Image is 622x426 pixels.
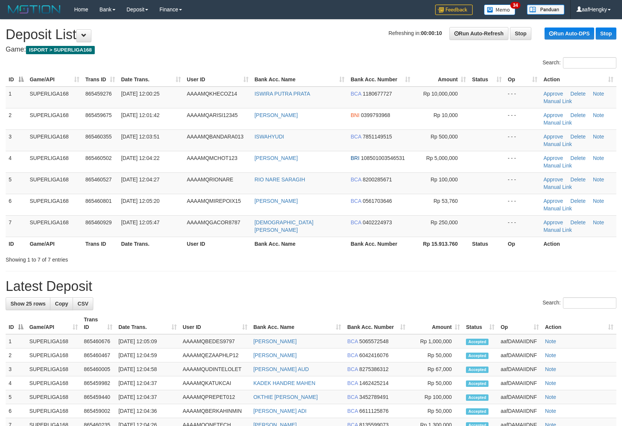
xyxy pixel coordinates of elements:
a: Manual Link [543,120,572,126]
th: Rp 15.913.760 [413,237,469,251]
td: [DATE] 12:04:37 [115,390,180,404]
td: 1 [6,334,26,348]
a: Note [593,176,604,183]
span: Copy 1180677727 to clipboard [363,91,392,97]
a: Note [593,219,604,225]
td: Rp 67,000 [408,362,463,376]
th: Date Trans.: activate to sort column ascending [115,313,180,334]
span: [DATE] 12:03:51 [121,134,159,140]
a: Approve [543,112,563,118]
td: SUPERLIGA168 [26,334,81,348]
a: Run Auto-DPS [545,27,594,40]
span: 865460502 [85,155,112,161]
span: Show 25 rows [11,301,46,307]
span: Copy 7851149515 to clipboard [363,134,392,140]
span: Copy 6042416076 to clipboard [359,352,388,358]
h4: Game: [6,46,616,53]
span: BRI [350,155,359,161]
td: 5 [6,390,26,404]
a: Note [545,394,556,400]
td: Rp 100,000 [408,390,463,404]
th: Action: activate to sort column ascending [542,313,616,334]
span: BCA [350,176,361,183]
span: Rp 100,000 [431,176,458,183]
th: Trans ID: activate to sort column ascending [82,73,118,87]
td: Rp 50,000 [408,348,463,362]
span: Copy 8200285671 to clipboard [363,176,392,183]
td: SUPERLIGA168 [27,215,82,237]
td: [DATE] 12:04:36 [115,404,180,418]
div: Showing 1 to 7 of 7 entries [6,253,253,263]
th: Game/API: activate to sort column ascending [26,313,81,334]
img: panduan.png [527,5,564,15]
a: [PERSON_NAME] [253,338,297,344]
a: [PERSON_NAME] ADI [253,408,307,414]
span: AAAAMQKHECOZ14 [187,91,237,97]
span: Copy 0399793968 to clipboard [361,112,390,118]
span: 865460527 [85,176,112,183]
td: [DATE] 12:04:59 [115,348,180,362]
td: SUPERLIGA168 [27,108,82,129]
th: ID [6,237,27,251]
span: Rp 500,000 [431,134,458,140]
a: ISWIRA PUTRA PRATA [255,91,310,97]
td: - - - [505,215,540,237]
span: BCA [347,352,358,358]
th: Game/API [27,237,82,251]
span: [DATE] 12:00:25 [121,91,159,97]
a: Note [593,134,604,140]
td: aafDAMAIIDNF [498,390,542,404]
span: 865459276 [85,91,112,97]
span: Copy 6611125876 to clipboard [359,408,388,414]
span: BCA [347,394,358,400]
td: SUPERLIGA168 [26,376,81,390]
a: Delete [570,134,586,140]
th: Bank Acc. Number [347,237,413,251]
th: Amount: activate to sort column ascending [408,313,463,334]
img: Button%20Memo.svg [484,5,516,15]
th: Bank Acc. Name: activate to sort column ascending [250,313,344,334]
td: Rp 50,000 [408,376,463,390]
a: KADEK HANDRE MAHEN [253,380,316,386]
td: 865459982 [81,376,115,390]
td: AAAAMQUDINTELOLET [180,362,250,376]
span: 865459675 [85,112,112,118]
span: AAAAMQRIONARE [187,176,234,183]
td: 2 [6,348,26,362]
a: Delete [570,91,586,97]
span: Copy [55,301,68,307]
th: Action [540,237,616,251]
span: [DATE] 12:04:22 [121,155,159,161]
span: 865460801 [85,198,112,204]
span: BCA [350,219,361,225]
td: SUPERLIGA168 [27,129,82,151]
td: AAAAMQKATUKCAI [180,376,250,390]
a: Manual Link [543,98,572,104]
th: Op [505,237,540,251]
td: SUPERLIGA168 [27,151,82,172]
a: Stop [596,27,616,40]
a: Note [545,408,556,414]
td: 865460467 [81,348,115,362]
td: 2 [6,108,27,129]
a: Note [593,155,604,161]
th: Date Trans. [118,237,184,251]
td: Rp 1,000,000 [408,334,463,348]
th: ID: activate to sort column descending [6,73,27,87]
th: Bank Acc. Number: activate to sort column ascending [344,313,408,334]
a: Note [545,338,556,344]
h1: Latest Deposit [6,279,616,294]
td: aafDAMAIIDNF [498,362,542,376]
a: [PERSON_NAME] AUD [253,366,309,372]
span: [DATE] 12:05:47 [121,219,159,225]
td: 6 [6,404,26,418]
a: Approve [543,155,563,161]
a: Delete [570,155,586,161]
td: 4 [6,151,27,172]
th: Action: activate to sort column ascending [540,73,616,87]
td: [DATE] 12:04:58 [115,362,180,376]
td: aafDAMAIIDNF [498,334,542,348]
span: Copy 5065572548 to clipboard [359,338,388,344]
span: Rp 10,000,000 [423,91,458,97]
span: [DATE] 12:01:42 [121,112,159,118]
